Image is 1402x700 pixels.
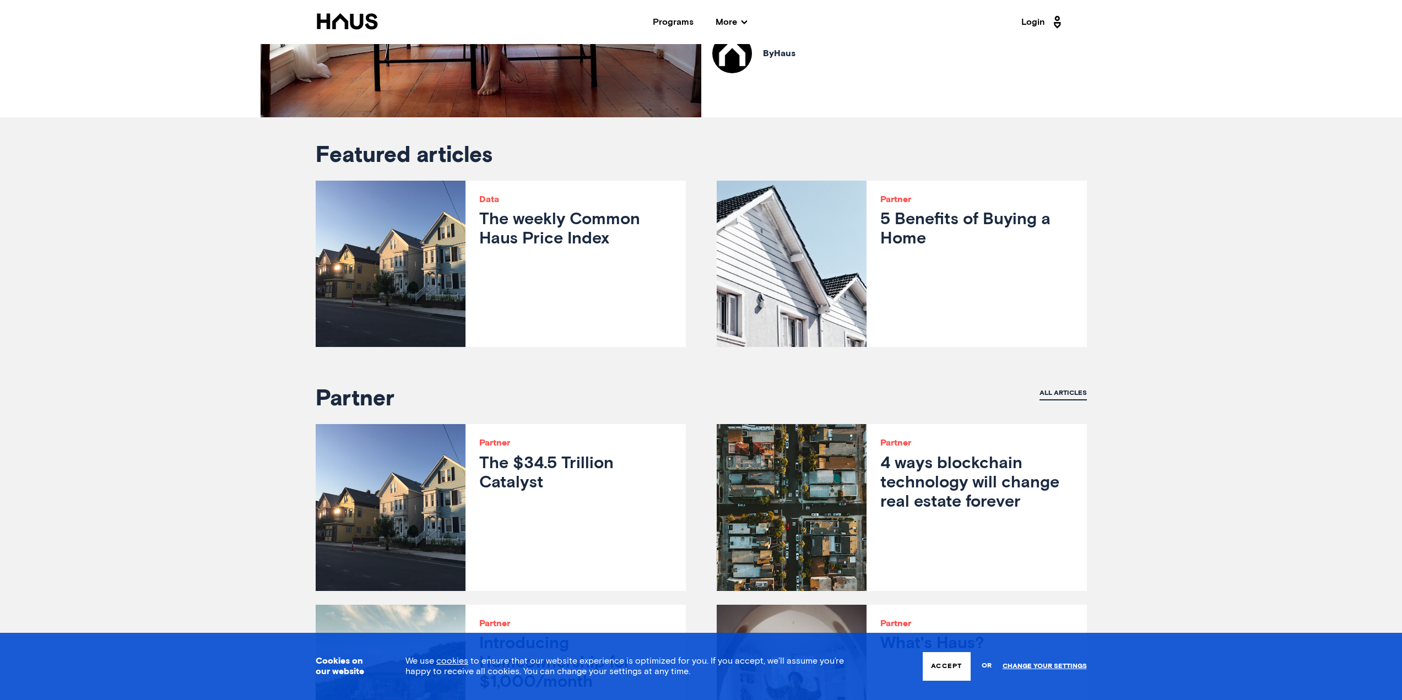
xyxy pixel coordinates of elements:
[316,424,686,590] a: PartnerThe $34.5 Trillion Catalyst
[923,652,970,681] button: Accept
[763,49,795,58] div: By Haus
[436,656,468,665] a: cookies
[479,210,672,249] h3: The weekly Common Haus Price Index
[982,656,992,676] span: or
[653,18,694,26] a: Programs
[717,181,1087,347] a: Partner5 Benefits of Buying a Home
[316,656,378,677] h3: Cookies on our website
[1003,663,1087,670] a: Change your settings
[316,181,686,347] a: DataThe weekly Common Haus Price Index
[880,210,1073,249] h3: 5 Benefits of Buying a Home
[479,438,672,448] p: Partner
[1040,388,1087,400] a: All articles
[880,618,1073,629] p: Partner
[316,388,394,410] span: Partner
[479,194,672,205] p: Data
[405,656,844,676] span: We use to ensure that our website experience is optimized for you. If you accept, we’ll assume yo...
[1021,13,1064,31] a: Login
[717,424,1087,590] a: Partner4 ways blockchain technology will change real estate forever
[316,145,492,167] span: Featured articles
[479,454,672,493] h3: The $34.5 Trillion Catalyst
[880,454,1073,513] h3: 4 ways blockchain technology will change real estate forever
[716,18,747,26] span: More
[880,438,1073,448] p: Partner
[479,618,672,629] p: Partner
[712,34,752,73] img: Haus
[880,194,1073,205] p: Partner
